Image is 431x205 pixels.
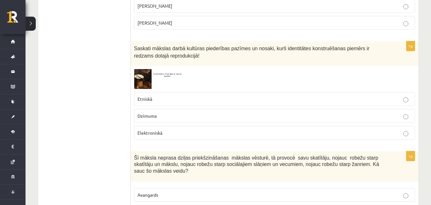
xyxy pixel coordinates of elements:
p: 1p [406,41,415,51]
input: [PERSON_NAME] [403,4,408,9]
a: Rīgas 1. Tālmācības vidusskola [7,11,26,27]
input: Elektroniskā [403,131,408,136]
p: 1p [406,151,415,161]
input: Etniskā [403,97,408,102]
input: [PERSON_NAME] [403,21,408,26]
input: Dzimuma [403,114,408,119]
span: Šī māksla neprasa dziļas priekšzināšanas mākslas vēsturē, tā provocē savu skatītāju, nojauc robež... [134,155,379,174]
span: [PERSON_NAME] [137,20,172,26]
span: Elektroniskā [137,130,162,136]
span: Saskati mākslas darbā kultūras piederības pazīmes un nosaki, kurš identitātes konstruēšanas piemē... [134,46,369,59]
span: Avangards [137,192,158,198]
img: Ekr%C4%81nuz%C5%86%C4%93mums_2024-07-24_222611.png [134,69,182,89]
span: [PERSON_NAME] [137,3,172,9]
span: Etniskā [137,96,152,102]
input: Avangards [403,193,408,198]
span: Dzimuma [137,113,157,119]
